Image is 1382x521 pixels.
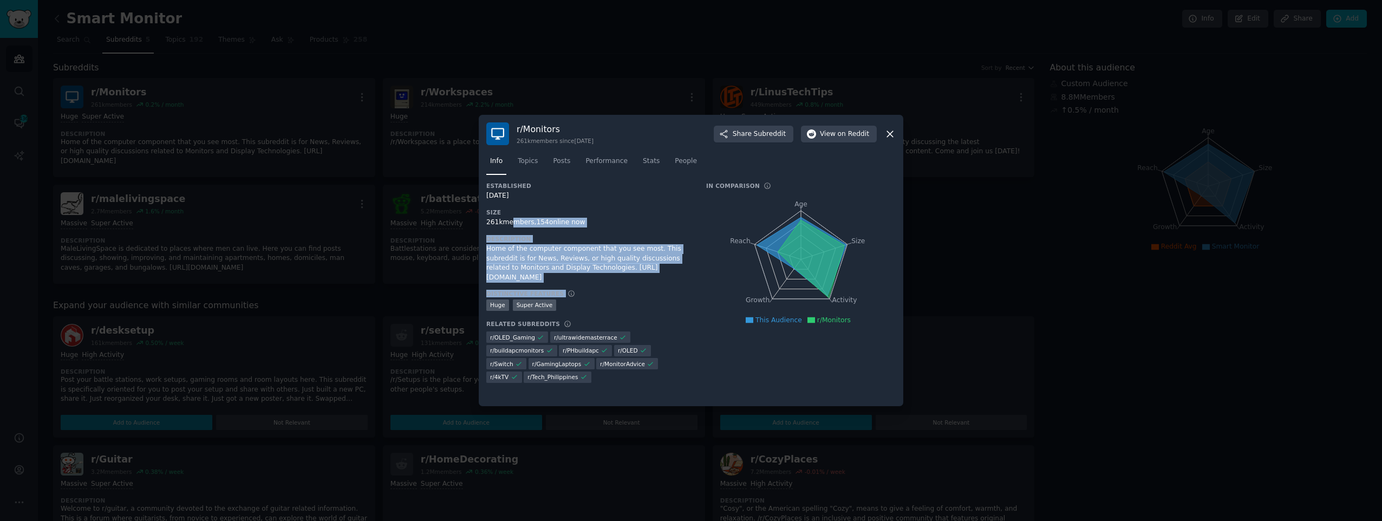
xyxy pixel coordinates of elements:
[851,237,865,245] tspan: Size
[490,373,509,381] span: r/ 4kTV
[486,122,509,145] img: Monitors
[563,347,599,354] span: r/ PHbuildapc
[486,209,691,216] h3: Size
[730,237,751,245] tspan: Reach
[618,347,638,354] span: r/ OLED
[794,200,807,208] tspan: Age
[801,126,877,143] button: Viewon Reddit
[706,182,760,190] h3: In Comparison
[838,129,869,139] span: on Reddit
[486,153,506,175] a: Info
[486,191,691,201] div: [DATE]
[527,373,578,381] span: r/ Tech_Philippines
[486,244,691,282] div: Home of the computer component that you see most. This subreddit is for News, Reviews, or high qu...
[582,153,631,175] a: Performance
[486,235,691,243] h3: Description
[817,316,851,324] span: r/Monitors
[518,157,538,166] span: Topics
[553,157,570,166] span: Posts
[486,290,564,297] h3: Distinctive Features
[600,360,645,368] span: r/ MonitorAdvice
[675,157,697,166] span: People
[513,299,557,311] div: Super Active
[671,153,701,175] a: People
[746,297,770,304] tspan: Growth
[490,347,544,354] span: r/ buildapcmonitors
[643,157,660,166] span: Stats
[532,360,582,368] span: r/ GamingLaptops
[714,126,793,143] button: ShareSubreddit
[733,129,786,139] span: Share
[486,218,691,227] div: 261k members, 154 online now
[517,137,594,145] div: 261k members since [DATE]
[514,153,542,175] a: Topics
[549,153,574,175] a: Posts
[820,129,869,139] span: View
[517,123,594,135] h3: r/ Monitors
[754,129,786,139] span: Subreddit
[490,157,503,166] span: Info
[585,157,628,166] span: Performance
[832,297,857,304] tspan: Activity
[490,334,535,341] span: r/ OLED_Gaming
[490,360,513,368] span: r/ Switch
[486,299,509,311] div: Huge
[486,320,560,328] h3: Related Subreddits
[554,334,617,341] span: r/ ultrawidemasterrace
[639,153,663,175] a: Stats
[486,182,691,190] h3: Established
[755,316,802,324] span: This Audience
